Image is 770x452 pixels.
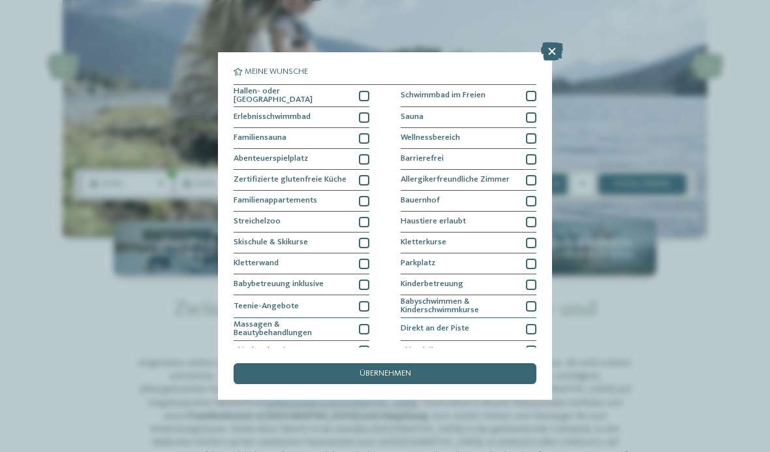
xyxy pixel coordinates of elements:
span: Ski-Shuttle-Dienst [234,347,301,355]
span: Kletterwand [234,259,279,268]
span: Bauernhof [401,197,440,205]
span: Parkplatz [401,259,435,268]
span: Skischule & Skikurse [234,238,308,247]
span: Haustiere erlaubt [401,218,466,226]
span: Massagen & Beautybehandlungen [234,321,351,338]
span: Barrierefrei [401,155,444,163]
span: Erlebnisschwimmbad [234,113,311,121]
span: Allergikerfreundliche Zimmer [401,176,510,184]
span: Meine Wünsche [245,68,308,76]
span: Zertifizierte glutenfreie Küche [234,176,346,184]
span: Kinderbetreuung [401,280,463,289]
span: Wellnessbereich [401,134,460,142]
span: Skiverleih [401,347,436,355]
span: Babybetreuung inklusive [234,280,324,289]
span: Sauna [401,113,423,121]
span: Streichelzoo [234,218,281,226]
span: Hallen- oder [GEOGRAPHIC_DATA] [234,88,351,105]
span: Familienappartements [234,197,317,205]
span: Abenteuerspielplatz [234,155,308,163]
span: Schwimmbad im Freien [401,91,485,100]
span: Direkt an der Piste [401,325,469,333]
span: Babyschwimmen & Kinderschwimmkurse [401,298,518,315]
span: Familiensauna [234,134,286,142]
span: Teenie-Angebote [234,302,299,311]
span: übernehmen [360,370,411,378]
span: Kletterkurse [401,238,446,247]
